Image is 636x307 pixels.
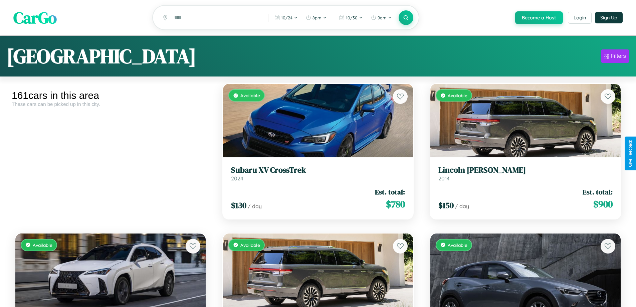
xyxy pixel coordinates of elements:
button: Become a Host [515,11,563,24]
button: 10/30 [336,12,366,23]
a: Subaru XV CrossTrek2024 [231,165,405,182]
h3: Subaru XV CrossTrek [231,165,405,175]
span: 2024 [231,175,243,182]
span: Available [448,242,467,248]
button: Login [568,12,592,24]
button: Sign Up [595,12,623,23]
button: 10/24 [271,12,301,23]
div: Give Feedback [628,140,633,167]
span: Est. total: [583,187,613,197]
button: Filters [601,49,629,63]
span: 8pm [312,15,322,20]
span: $ 150 [438,200,454,211]
span: Available [240,93,260,98]
span: $ 130 [231,200,246,211]
span: 10 / 24 [281,15,292,20]
a: Lincoln [PERSON_NAME]2014 [438,165,613,182]
h3: Lincoln [PERSON_NAME] [438,165,613,175]
span: Available [240,242,260,248]
span: Est. total: [375,187,405,197]
span: Available [33,242,52,248]
span: $ 780 [386,197,405,211]
h1: [GEOGRAPHIC_DATA] [7,42,196,70]
span: Available [448,93,467,98]
span: / day [455,203,469,209]
button: 8pm [302,12,330,23]
span: 10 / 30 [346,15,358,20]
span: CarGo [13,7,57,29]
div: Filters [611,53,626,59]
span: 2014 [438,175,450,182]
span: 9am [378,15,387,20]
div: 161 cars in this area [12,90,209,101]
span: $ 900 [593,197,613,211]
div: These cars can be picked up in this city. [12,101,209,107]
button: 9am [368,12,395,23]
span: / day [248,203,262,209]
